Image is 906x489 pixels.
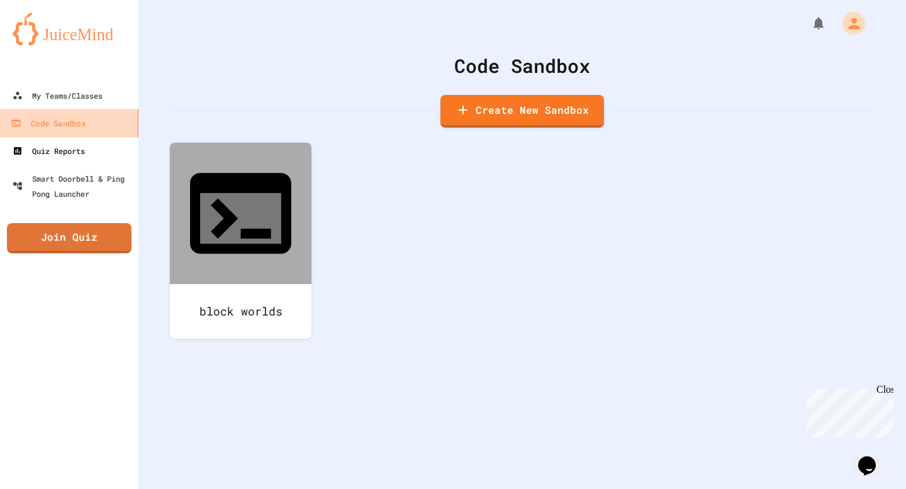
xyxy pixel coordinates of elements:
div: My Teams/Classes [13,88,103,103]
div: block worlds [170,284,311,339]
a: Create New Sandbox [440,95,604,128]
a: block worlds [170,143,311,339]
div: Quiz Reports [13,143,85,158]
img: logo-orange.svg [13,13,126,45]
div: Chat with us now!Close [5,5,87,80]
a: Join Quiz [7,223,131,253]
div: My Account [829,9,868,38]
div: My Notifications [788,13,829,34]
div: Smart Doorbell & Ping Pong Launcher [13,171,133,201]
iframe: chat widget [853,439,893,476]
div: Code Sandbox [170,52,875,80]
iframe: chat widget [802,384,893,437]
div: Code Sandbox [11,116,85,131]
